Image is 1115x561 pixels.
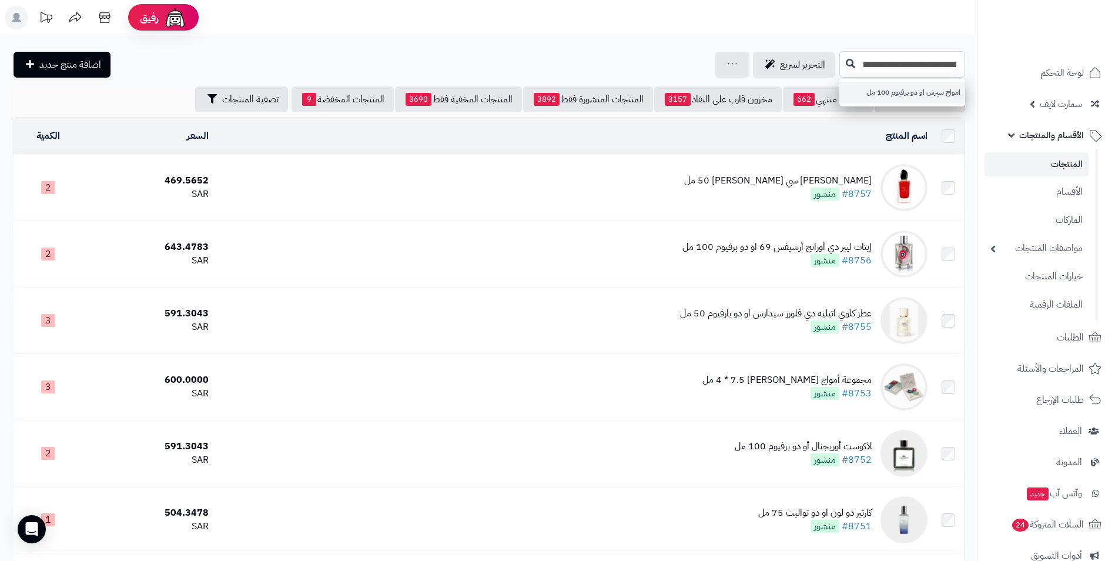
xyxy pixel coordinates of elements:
[1040,65,1084,81] span: لوحة التحكم
[39,58,101,72] span: اضافة منتج جديد
[534,93,560,106] span: 3892
[880,430,928,477] img: لاكوست أوريجنال أو دو برفيوم 100 مل
[985,59,1108,87] a: لوحة التحكم
[780,58,825,72] span: التحرير لسريع
[811,387,839,400] span: منشور
[842,386,872,400] a: #8753
[1035,9,1104,34] img: logo-2.png
[842,320,872,334] a: #8755
[89,520,209,533] div: SAR
[89,453,209,467] div: SAR
[187,129,209,143] a: السعر
[654,86,782,112] a: مخزون قارب على النفاذ3157
[1027,487,1049,500] span: جديد
[41,380,55,393] span: 3
[880,164,928,211] img: جورجيو أرماني سي باسيوني 50 مل
[195,86,288,112] button: تصفية المنتجات
[985,448,1108,476] a: المدونة
[985,264,1089,289] a: خيارات المنتجات
[406,93,431,106] span: 3690
[880,231,928,278] img: إيتات ليبر دي أورانج أرشيفس 69 او دو برفيوم 100 مل
[665,93,691,106] span: 3157
[41,314,55,327] span: 3
[886,129,928,143] a: اسم المنتج
[89,188,209,201] div: SAR
[1011,516,1084,533] span: السلات المتروكة
[89,241,209,254] div: 643.4783
[41,513,55,526] span: 1
[14,52,111,78] a: اضافة منتج جديد
[1019,127,1084,143] span: الأقسام والمنتجات
[89,506,209,520] div: 504.3478
[985,417,1108,445] a: العملاء
[985,208,1089,233] a: الماركات
[702,373,872,387] div: مجموعة أمواج [PERSON_NAME] 4 * 7.5 مل
[839,82,965,103] a: امواج سيرش او دو برفيوم 100 مل
[985,355,1108,383] a: المراجعات والأسئلة
[735,440,872,453] div: لاكوست أوريجنال أو دو برفيوم 100 مل
[684,174,872,188] div: [PERSON_NAME] سي [PERSON_NAME] 50 مل
[89,307,209,320] div: 591.3043
[842,187,872,201] a: #8757
[811,453,839,466] span: منشور
[1036,392,1084,408] span: طلبات الإرجاع
[811,188,839,201] span: منشور
[985,323,1108,352] a: الطلبات
[1057,329,1084,346] span: الطلبات
[753,52,835,78] a: التحرير لسريع
[985,292,1089,318] a: الملفات الرقمية
[36,129,60,143] a: الكمية
[302,93,316,106] span: 9
[985,236,1089,261] a: مواصفات المنتجات
[985,386,1108,414] a: طلبات الإرجاع
[985,152,1089,176] a: المنتجات
[41,181,55,194] span: 2
[41,447,55,460] span: 2
[793,93,815,106] span: 662
[842,253,872,268] a: #8756
[880,363,928,410] img: مجموعة أمواج رينيسانس 4 * 7.5 مل
[89,174,209,188] div: 469.5652
[1026,485,1082,502] span: وآتس آب
[985,179,1089,205] a: الأقسام
[682,241,872,254] div: إيتات ليبر دي أورانج أرشيفس 69 او دو برفيوم 100 مل
[523,86,653,112] a: المنتجات المنشورة فقط3892
[1056,454,1082,470] span: المدونة
[811,254,839,267] span: منشور
[222,92,279,106] span: تصفية المنتجات
[89,387,209,400] div: SAR
[680,307,872,320] div: عطر كلوي اتيليه دي فلورز سيدارس او دو بارفيوم 50 مل
[18,515,46,543] div: Open Intercom Messenger
[89,254,209,268] div: SAR
[842,453,872,467] a: #8752
[1012,519,1029,532] span: 24
[89,320,209,334] div: SAR
[1040,96,1082,112] span: سمارت لايف
[811,320,839,333] span: منشور
[1059,423,1082,439] span: العملاء
[985,479,1108,507] a: وآتس آبجديد
[89,373,209,387] div: 600.0000
[163,6,187,29] img: ai-face.png
[395,86,522,112] a: المنتجات المخفية فقط3690
[140,11,159,25] span: رفيق
[41,248,55,261] span: 2
[842,519,872,533] a: #8751
[811,520,839,533] span: منشور
[1017,360,1084,377] span: المراجعات والأسئلة
[758,506,872,520] div: كارتير دو لون او دو تواليت 75 مل
[783,86,873,112] a: مخزون منتهي662
[880,297,928,344] img: عطر كلوي اتيليه دي فلورز سيدارس او دو بارفيوم 50 مل
[880,496,928,543] img: كارتير دو لون او دو تواليت 75 مل
[31,6,61,32] a: تحديثات المنصة
[89,440,209,453] div: 591.3043
[292,86,394,112] a: المنتجات المخفضة9
[985,510,1108,539] a: السلات المتروكة24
